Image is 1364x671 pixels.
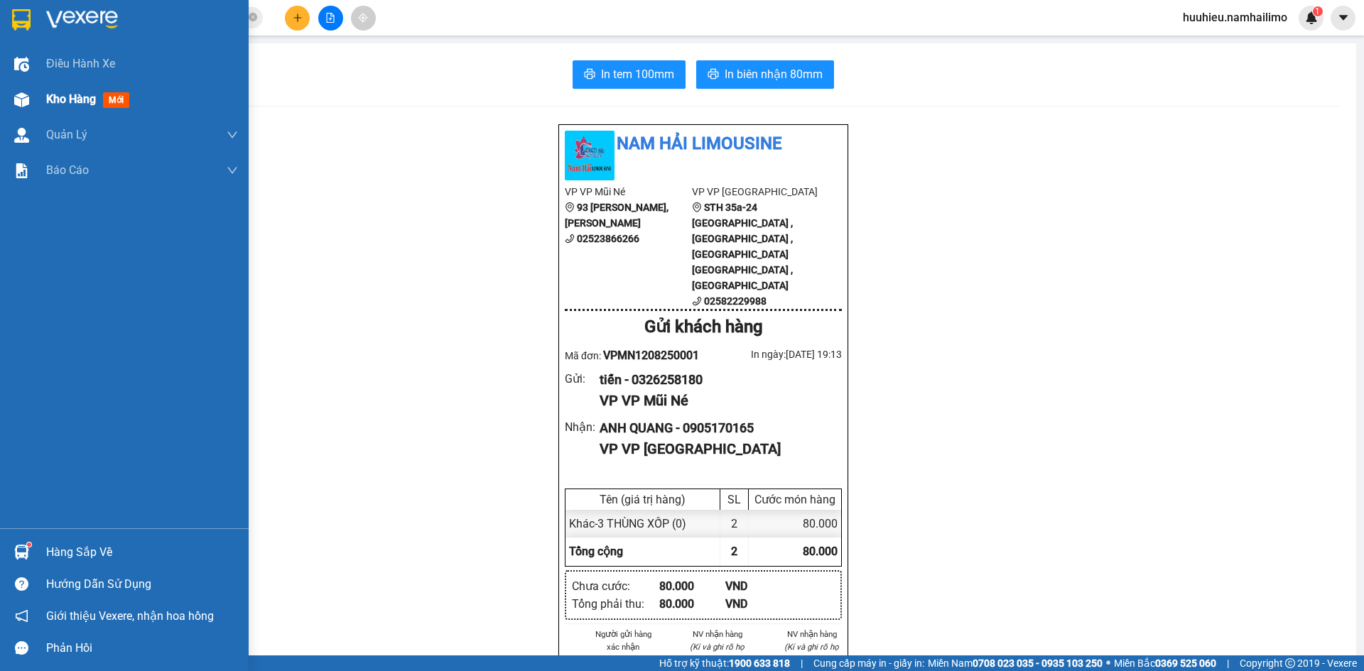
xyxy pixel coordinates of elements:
[46,638,238,659] div: Phản hồi
[600,390,830,412] div: VP VP Mũi Né
[729,658,790,669] strong: 1900 633 818
[659,577,725,595] div: 80.000
[1114,655,1216,671] span: Miền Bắc
[704,295,767,307] b: 02582229988
[285,6,310,31] button: plus
[692,296,702,306] span: phone
[318,6,343,31] button: file-add
[1227,655,1229,671] span: |
[603,349,699,362] span: VPMN1208250001
[565,418,600,436] div: Nhận :
[103,92,129,108] span: mới
[565,184,692,200] li: VP VP Mũi Né
[351,6,376,31] button: aim
[692,184,819,200] li: VP VP [GEOGRAPHIC_DATA]
[249,13,257,21] span: close-circle
[358,13,368,23] span: aim
[227,129,238,141] span: down
[121,63,266,83] div: 0905170165
[46,574,238,595] div: Hướng dẫn sử dụng
[12,12,112,29] div: VP Mũi Né
[752,493,838,506] div: Cước món hàng
[801,655,803,671] span: |
[565,131,615,180] img: logo.jpg
[688,628,748,640] li: NV nhận hàng
[731,545,737,558] span: 2
[15,609,28,623] span: notification
[659,595,725,613] div: 80.000
[784,642,839,665] i: (Kí và ghi rõ họ tên)
[572,577,659,595] div: Chưa cước :
[46,55,115,72] span: Điều hành xe
[46,161,89,179] span: Báo cáo
[565,370,600,388] div: Gửi :
[703,347,842,362] div: In ngày: [DATE] 19:13
[14,128,29,143] img: warehouse-icon
[12,9,31,31] img: logo-vxr
[1305,11,1318,24] img: icon-new-feature
[46,126,87,143] span: Quản Lý
[249,11,257,25] span: close-circle
[708,68,719,82] span: printer
[15,577,28,591] span: question-circle
[227,165,238,176] span: down
[12,29,112,46] div: tiến
[601,65,674,83] span: In tem 100mm
[121,13,156,28] span: Nhận:
[572,595,659,613] div: Tổng phải thu :
[973,658,1103,669] strong: 0708 023 035 - 0935 103 250
[1337,11,1350,24] span: caret-down
[749,510,841,538] div: 80.000
[725,577,791,595] div: VND
[928,655,1103,671] span: Miền Nam
[12,46,112,66] div: 0326258180
[813,655,924,671] span: Cung cấp máy in - giấy in:
[14,92,29,107] img: warehouse-icon
[692,202,702,212] span: environment
[565,202,575,212] span: environment
[14,57,29,72] img: warehouse-icon
[659,655,790,671] span: Hỗ trợ kỹ thuật:
[14,163,29,178] img: solution-icon
[565,347,703,364] div: Mã đơn:
[600,370,830,390] div: tiến - 0326258180
[696,60,834,89] button: printerIn biên nhận 80mm
[725,65,823,83] span: In biên nhận 80mm
[692,202,793,291] b: STH 35a-24 [GEOGRAPHIC_DATA] , [GEOGRAPHIC_DATA] , [GEOGRAPHIC_DATA] [GEOGRAPHIC_DATA] , [GEOGRAP...
[724,493,745,506] div: SL
[569,545,623,558] span: Tổng cộng
[593,628,654,653] li: Người gửi hàng xác nhận
[12,13,34,28] span: Gửi:
[569,517,686,530] span: Khác - 3 THÙNG XỐP (0)
[690,642,745,665] i: (Kí và ghi rõ họ tên)
[600,438,830,460] div: VP VP [GEOGRAPHIC_DATA]
[27,542,31,547] sup: 1
[14,545,29,560] img: warehouse-icon
[1155,658,1216,669] strong: 0369 525 060
[325,13,335,23] span: file-add
[584,68,595,82] span: printer
[720,510,749,538] div: 2
[119,92,267,111] div: 80.000
[565,131,842,158] li: Nam Hải Limousine
[600,418,830,438] div: ANH QUANG - 0905170165
[781,628,842,640] li: NV nhận hàng
[1171,9,1299,26] span: huuhieu.namhailimo
[46,607,214,625] span: Giới thiệu Vexere, nhận hoa hồng
[119,95,139,110] span: CC :
[46,92,96,106] span: Kho hàng
[577,233,639,244] b: 02523866266
[565,234,575,244] span: phone
[725,595,791,613] div: VND
[1315,6,1320,16] span: 1
[121,46,266,63] div: [PERSON_NAME]
[565,314,842,341] div: Gửi khách hàng
[293,13,303,23] span: plus
[1313,6,1323,16] sup: 1
[565,202,669,229] b: 93 [PERSON_NAME], [PERSON_NAME]
[1106,660,1110,666] span: ⚪️
[15,641,28,655] span: message
[569,493,716,506] div: Tên (giá trị hàng)
[573,60,686,89] button: printerIn tem 100mm
[803,545,838,558] span: 80.000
